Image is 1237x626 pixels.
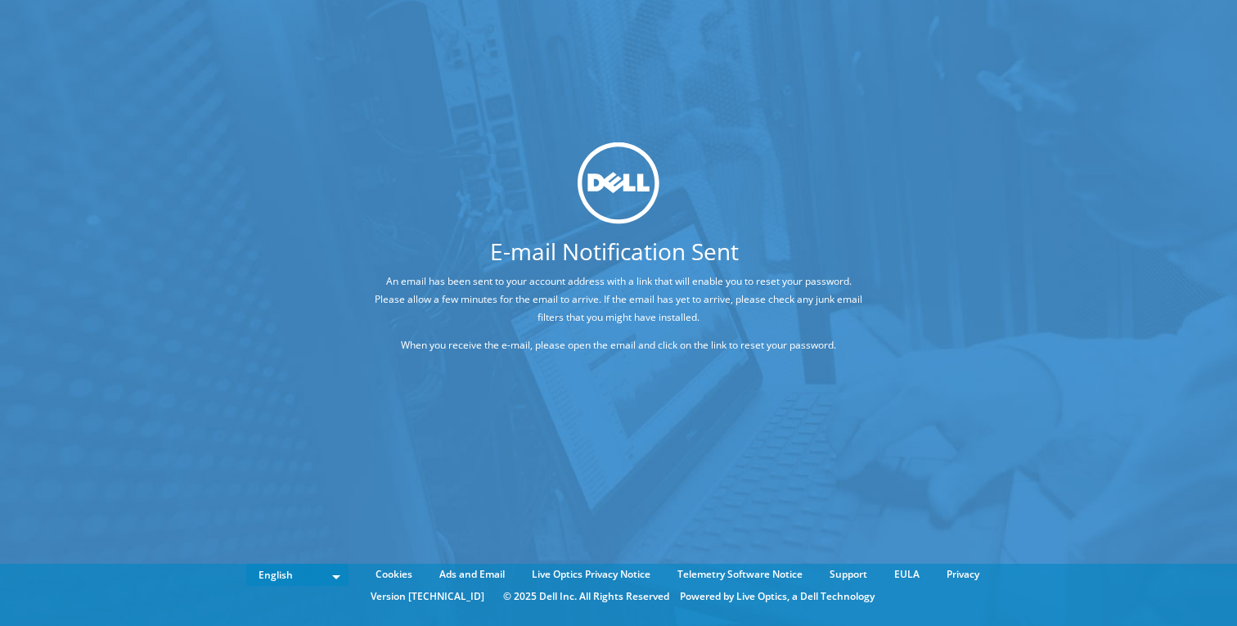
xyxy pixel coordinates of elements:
img: dell_svg_logo.svg [578,142,659,224]
li: © 2025 Dell Inc. All Rights Reserved [495,588,677,606]
li: Powered by Live Optics, a Dell Technology [680,588,875,606]
p: When you receive the e-mail, please open the email and click on the link to reset your password. [371,336,866,354]
a: Telemetry Software Notice [665,565,815,583]
a: Live Optics Privacy Notice [520,565,663,583]
a: EULA [882,565,932,583]
p: An email has been sent to your account address with a link that will enable you to reset your pas... [371,272,866,326]
h1: E-mail Notification Sent [309,239,920,262]
a: Cookies [363,565,425,583]
a: Support [817,565,879,583]
a: Ads and Email [427,565,517,583]
a: Privacy [934,565,992,583]
li: Version [TECHNICAL_ID] [362,588,493,606]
